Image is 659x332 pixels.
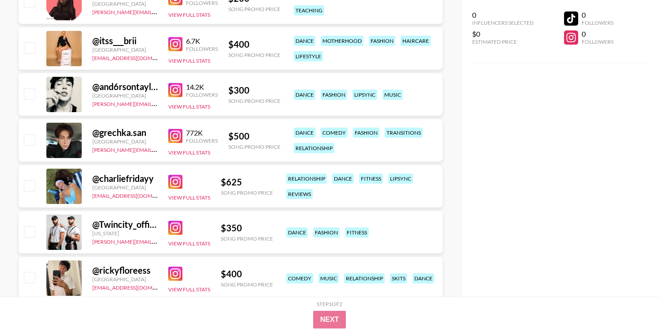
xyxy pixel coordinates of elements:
[321,36,364,46] div: motherhood
[353,128,379,138] div: fashion
[221,268,273,279] div: $ 400
[92,7,223,15] a: [PERSON_NAME][EMAIL_ADDRESS][DOMAIN_NAME]
[168,37,182,51] img: Instagram
[294,36,315,46] div: dance
[92,0,158,7] div: [GEOGRAPHIC_DATA]
[221,189,273,196] div: Song Promo Price
[228,131,280,142] div: $ 500
[313,227,340,238] div: fashion
[92,230,158,237] div: [US_STATE]
[294,128,315,138] div: dance
[92,81,158,92] div: @ and6rsontaylor
[388,174,413,184] div: lipsync
[92,237,265,245] a: [PERSON_NAME][EMAIL_ADDRESS][PERSON_NAME][DOMAIN_NAME]
[582,11,614,19] div: 0
[168,175,182,189] img: Instagram
[390,273,407,283] div: skits
[472,30,534,38] div: $0
[352,90,377,100] div: lipsync
[286,174,327,184] div: relationship
[92,127,158,138] div: @ grechka.san
[92,92,158,99] div: [GEOGRAPHIC_DATA]
[413,273,434,283] div: dance
[472,38,534,45] div: Estimated Price
[168,57,210,64] button: View Full Stats
[221,223,273,234] div: $ 350
[186,128,218,137] div: 772K
[186,91,218,98] div: Followers
[92,46,158,53] div: [GEOGRAPHIC_DATA]
[221,177,273,188] div: $ 625
[92,184,158,191] div: [GEOGRAPHIC_DATA]
[332,174,354,184] div: dance
[186,45,218,52] div: Followers
[294,90,315,100] div: dance
[383,90,403,100] div: music
[92,265,158,276] div: @ rickyfloreess
[92,145,223,153] a: [PERSON_NAME][EMAIL_ADDRESS][DOMAIN_NAME]
[186,83,218,91] div: 14.2K
[294,143,334,153] div: relationship
[228,52,280,58] div: Song Promo Price
[168,83,182,97] img: Instagram
[92,53,181,61] a: [EMAIL_ADDRESS][DOMAIN_NAME]
[582,38,614,45] div: Followers
[168,103,210,110] button: View Full Stats
[92,173,158,184] div: @ charliefridayy
[321,90,347,100] div: fashion
[168,149,210,156] button: View Full Stats
[345,227,369,238] div: fitness
[186,137,218,144] div: Followers
[92,35,158,46] div: @ itss___brii
[318,273,339,283] div: music
[92,283,181,291] a: [EMAIL_ADDRESS][DOMAIN_NAME]
[317,301,342,307] div: Step 1 of 2
[313,311,346,328] button: Next
[228,98,280,104] div: Song Promo Price
[92,191,181,199] a: [EMAIL_ADDRESS][DOMAIN_NAME]
[369,36,395,46] div: fashion
[472,19,534,26] div: Influencers Selected
[294,51,323,61] div: lifestyle
[92,276,158,283] div: [GEOGRAPHIC_DATA]
[92,138,158,145] div: [GEOGRAPHIC_DATA]
[286,273,313,283] div: comedy
[228,39,280,50] div: $ 400
[221,235,273,242] div: Song Promo Price
[582,30,614,38] div: 0
[168,194,210,201] button: View Full Stats
[385,128,423,138] div: transitions
[582,19,614,26] div: Followers
[92,219,158,230] div: @ Twincity_official
[286,189,313,199] div: reviews
[221,281,273,288] div: Song Promo Price
[92,99,307,107] a: [PERSON_NAME][EMAIL_ADDRESS][PERSON_NAME][PERSON_NAME][DOMAIN_NAME]
[168,221,182,235] img: Instagram
[168,267,182,281] img: Instagram
[344,273,385,283] div: relationship
[228,85,280,96] div: $ 300
[168,286,210,293] button: View Full Stats
[168,11,210,18] button: View Full Stats
[168,240,210,247] button: View Full Stats
[286,227,308,238] div: dance
[186,37,218,45] div: 6.7K
[228,6,280,12] div: Song Promo Price
[472,11,534,19] div: 0
[228,143,280,150] div: Song Promo Price
[321,128,348,138] div: comedy
[168,129,182,143] img: Instagram
[294,5,324,15] div: teaching
[401,36,431,46] div: haircare
[359,174,383,184] div: fitness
